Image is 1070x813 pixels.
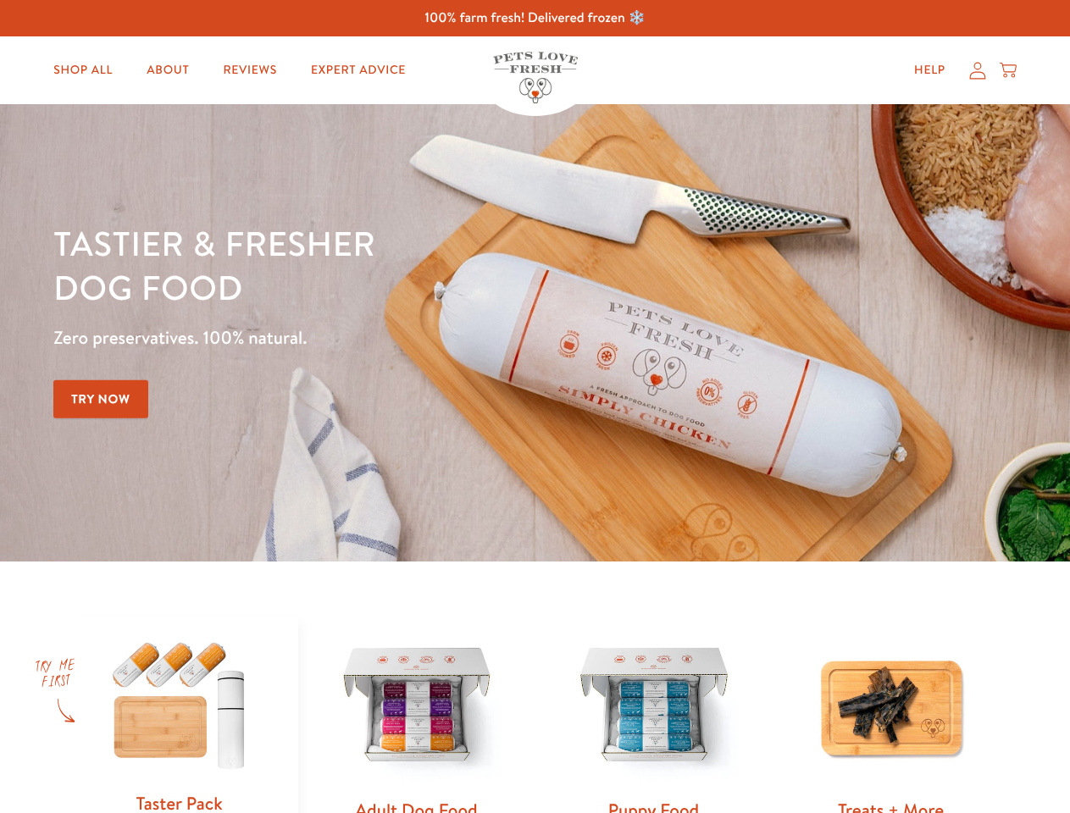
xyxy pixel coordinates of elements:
a: Try Now [53,380,148,418]
a: Shop All [40,53,126,87]
a: Expert Advice [297,53,419,87]
p: Zero preservatives. 100% natural. [53,323,696,353]
a: Help [901,53,959,87]
img: Pets Love Fresh [493,52,578,103]
a: About [133,53,202,87]
h1: Tastier & fresher dog food [53,221,696,309]
a: Reviews [209,53,290,87]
